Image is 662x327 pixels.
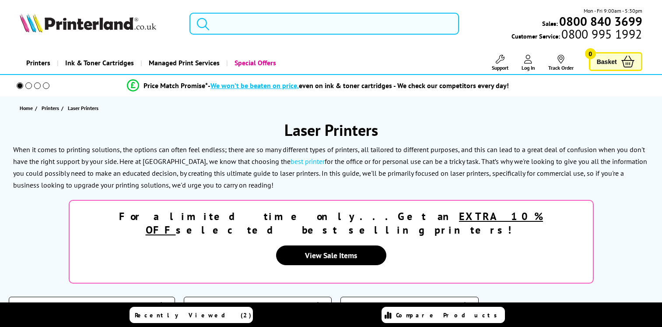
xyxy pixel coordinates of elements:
a: Printers [20,52,57,74]
span: Colour Laser Printers [18,302,155,310]
span: 0 [585,48,596,59]
a: best printer [291,157,325,166]
span: Compare Products [396,311,502,319]
a: Managed Print Services [140,52,226,74]
a: Support [492,55,508,71]
span: Customer Service: [511,30,642,40]
span: Ink & Toner Cartridges [65,52,134,74]
li: modal_Promise [4,78,631,93]
a: 0800 840 3699 [558,17,642,25]
a: View Sale Items [276,245,386,265]
img: Printerland Logo [20,13,156,32]
a: Recently Viewed (2) [130,307,253,323]
strong: For a limited time only...Get an selected best selling printers! [119,210,543,237]
a: Compare Products [382,307,505,323]
a: Basket 0 [589,52,642,71]
a: Special Offers [226,52,283,74]
div: - even on ink & toner cartridges - We check our competitors every day! [208,81,509,90]
span: 0800 995 1992 [560,30,642,38]
span: Sales: [542,19,558,28]
h1: Laser Printers [9,120,653,140]
a: Log In [522,55,535,71]
p: When it comes to printing solutions, the options can often feel endless; there are so many differ... [13,145,647,190]
span: Log In [522,64,535,71]
span: A3 Laser Printers [350,302,459,310]
a: Track Order [548,55,574,71]
a: Printers [42,103,61,113]
b: 0800 840 3699 [559,13,642,29]
a: Colour Laser Printers [9,297,175,315]
u: EXTRA 10% OFF [146,210,543,237]
span: Laser Printers [68,105,98,111]
span: Printers [42,103,59,113]
span: Basket [597,56,617,68]
span: Mono Laser Printers [193,302,312,310]
span: Support [492,64,508,71]
a: Printerland Logo [20,13,179,34]
span: Recently Viewed (2) [135,311,252,319]
a: Mono Laser Printers [184,297,332,315]
span: Mon - Fri 9:00am - 5:30pm [584,7,642,15]
a: Home [20,103,35,113]
a: Ink & Toner Cartridges [57,52,140,74]
a: A3 Laser Printers [340,297,479,315]
span: We won’t be beaten on price, [210,81,299,90]
span: Price Match Promise* [144,81,208,90]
